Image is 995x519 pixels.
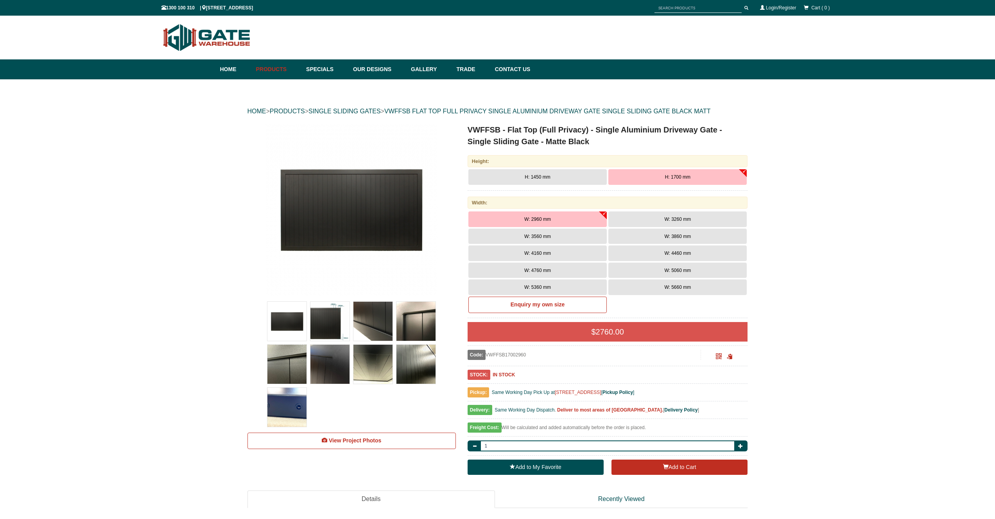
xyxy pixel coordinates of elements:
div: $ [468,322,748,342]
b: Deliver to most areas of [GEOGRAPHIC_DATA]. [557,407,663,413]
span: W: 4160 mm [524,251,551,256]
b: Enquiry my own size [511,301,565,308]
span: W: 4760 mm [524,268,551,273]
a: [STREET_ADDRESS] [555,390,601,395]
span: W: 4460 mm [664,251,691,256]
img: VWFFSB - Flat Top (Full Privacy) - Single Aluminium Driveway Gate - Single Sliding Gate - Matte B... [310,302,350,341]
span: W: 3260 mm [664,217,691,222]
button: W: 2960 mm [468,211,607,227]
a: Products [252,59,303,79]
span: W: 3860 mm [664,234,691,239]
a: Trade [452,59,491,79]
a: Contact Us [491,59,531,79]
a: Gallery [407,59,452,79]
img: VWFFSB - Flat Top (Full Privacy) - Single Aluminium Driveway Gate - Single Sliding Gate - Matte B... [267,302,307,341]
button: Add to Cart [611,460,748,475]
b: IN STOCK [493,372,515,378]
a: HOME [247,108,266,115]
a: PRODUCTS [270,108,305,115]
img: VWFFSB - Flat Top (Full Privacy) - Single Aluminium Driveway Gate - Single Sliding Gate - Matte B... [310,345,350,384]
img: VWFFSB - Flat Top (Full Privacy) - Single Aluminium Driveway Gate - Single Sliding Gate - Matte B... [267,388,307,427]
h1: VWFFSB - Flat Top (Full Privacy) - Single Aluminium Driveway Gate - Single Sliding Gate - Matte B... [468,124,748,147]
span: H: 1450 mm [525,174,550,180]
span: W: 3560 mm [524,234,551,239]
span: Delivery: [468,405,492,415]
div: [ ] [468,405,748,419]
input: SEARCH PRODUCTS [654,3,742,13]
a: Home [220,59,252,79]
button: W: 5360 mm [468,279,607,295]
div: > > > [247,99,748,124]
img: VWFFSB - Flat Top (Full Privacy) - Single Aluminium Driveway Gate - Single Sliding Gate - Matte B... [267,345,307,384]
span: Freight Cost: [468,422,502,433]
a: Our Designs [349,59,407,79]
a: VWFFSB FLAT TOP FULL PRIVACY SINGLE ALUMINIUM DRIVEWAY GATE SINGLE SLIDING GATE BLACK MATT [384,108,711,115]
div: Height: [468,155,748,167]
button: W: 4460 mm [608,245,747,261]
a: Pickup Policy [602,390,633,395]
button: H: 1700 mm [608,169,747,185]
span: Click to copy the URL [727,354,733,360]
a: Specials [302,59,349,79]
img: VWFFSB - Flat Top (Full Privacy) - Single Aluminium Driveway Gate - Single Sliding Gate - Matte B... [396,345,436,384]
a: Login/Register [766,5,796,11]
span: Same Working Day Dispatch. [495,407,556,413]
a: Delivery Policy [664,407,697,413]
img: VWFFSB - Flat Top (Full Privacy) - Single Aluminium Driveway Gate - Single Sliding Gate - Matte B... [353,302,393,341]
span: Pickup: [468,387,489,397]
button: W: 5660 mm [608,279,747,295]
button: W: 3860 mm [608,229,747,244]
a: VWFFSB - Flat Top (Full Privacy) - Single Aluminium Driveway Gate - Single Sliding Gate - Matte B... [248,124,455,296]
a: Click to enlarge and scan to share. [716,354,722,360]
span: Code: [468,350,486,360]
span: Same Working Day Pick Up at [ ] [492,390,635,395]
img: VWFFSB - Flat Top (Full Privacy) - Single Aluminium Driveway Gate - Single Sliding Gate - Matte B... [353,345,393,384]
a: Add to My Favorite [468,460,604,475]
button: H: 1450 mm [468,169,607,185]
span: W: 5360 mm [524,285,551,290]
span: View Project Photos [329,437,381,444]
span: W: 2960 mm [524,217,551,222]
img: VWFFSB - Flat Top (Full Privacy) - Single Aluminium Driveway Gate - Single Sliding Gate - Matte B... [265,124,437,296]
button: W: 5060 mm [608,263,747,278]
a: View Project Photos [247,433,456,449]
span: W: 5060 mm [664,268,691,273]
div: Width: [468,197,748,209]
span: Cart ( 0 ) [811,5,830,11]
button: W: 3560 mm [468,229,607,244]
span: H: 1700 mm [665,174,690,180]
span: 1300 100 310 | [STREET_ADDRESS] [161,5,253,11]
img: VWFFSB - Flat Top (Full Privacy) - Single Aluminium Driveway Gate - Single Sliding Gate - Matte B... [396,302,436,341]
span: W: 5660 mm [664,285,691,290]
a: Enquiry my own size [468,297,607,313]
a: SINGLE SLIDING GATES [308,108,381,115]
span: STOCK: [468,370,490,380]
button: W: 4760 mm [468,263,607,278]
button: W: 3260 mm [608,211,747,227]
button: W: 4160 mm [468,245,607,261]
div: VWFFSB17002960 [468,350,701,360]
span: 2760.00 [596,328,624,336]
div: Will be calculated and added automatically before the order is placed. [468,423,748,437]
a: Recently Viewed [495,490,748,508]
a: Details [247,490,495,508]
img: Gate Warehouse [161,20,253,55]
